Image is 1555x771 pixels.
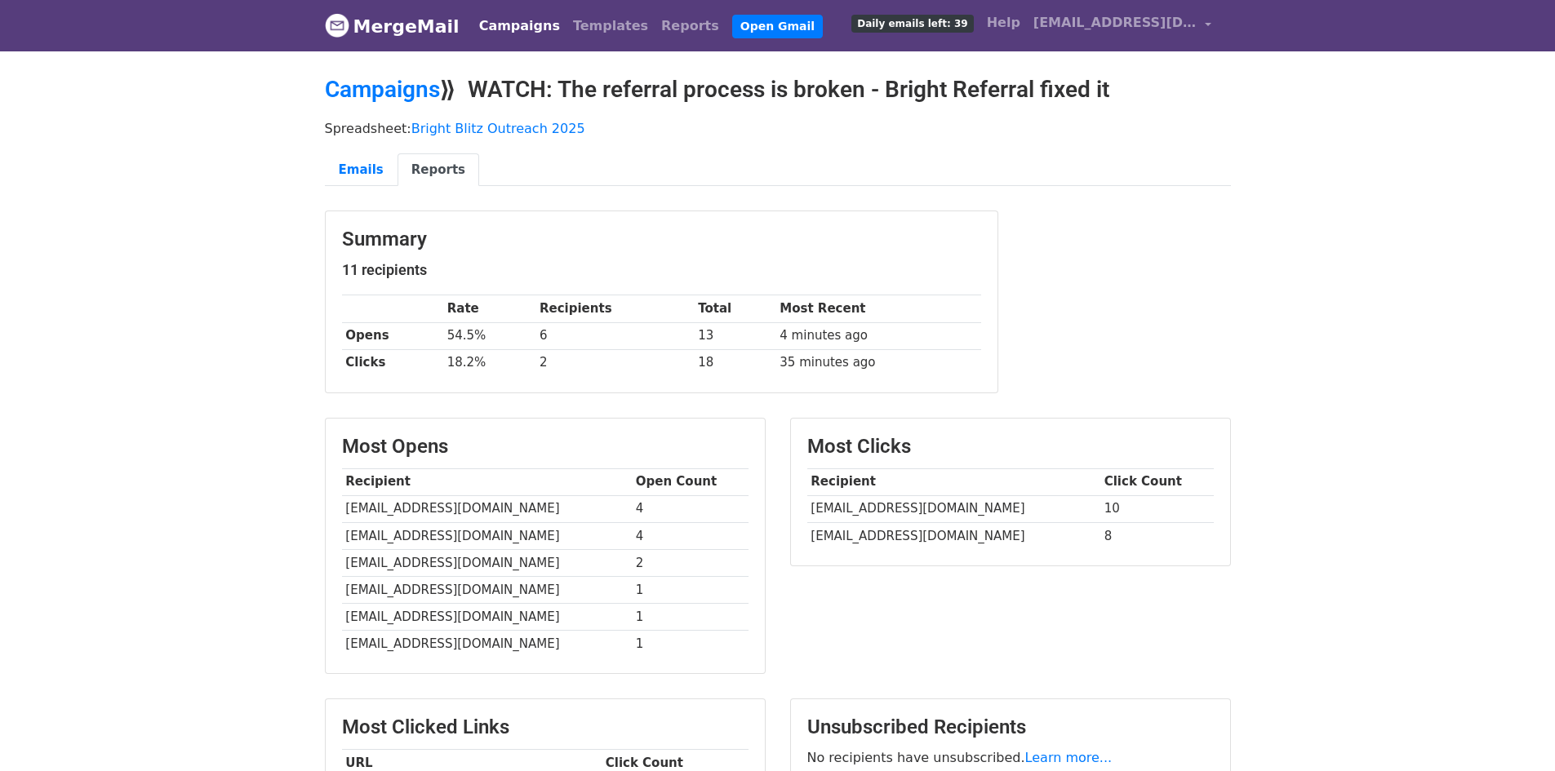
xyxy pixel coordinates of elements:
[342,522,632,549] td: [EMAIL_ADDRESS][DOMAIN_NAME]
[632,495,749,522] td: 4
[325,153,398,187] a: Emails
[632,631,749,658] td: 1
[1100,495,1214,522] td: 10
[342,716,749,739] h3: Most Clicked Links
[342,349,443,376] th: Clicks
[443,322,535,349] td: 54.5%
[807,749,1214,766] p: No recipients have unsubscribed.
[776,322,981,349] td: 4 minutes ago
[342,435,749,459] h3: Most Opens
[1100,522,1214,549] td: 8
[694,295,775,322] th: Total
[632,604,749,631] td: 1
[325,76,440,103] a: Campaigns
[776,349,981,376] td: 35 minutes ago
[632,576,749,603] td: 1
[535,349,694,376] td: 2
[398,153,479,187] a: Reports
[807,435,1214,459] h3: Most Clicks
[807,468,1100,495] th: Recipient
[776,295,981,322] th: Most Recent
[535,322,694,349] td: 6
[342,261,981,279] h5: 11 recipients
[632,522,749,549] td: 4
[655,10,726,42] a: Reports
[443,295,535,322] th: Rate
[566,10,655,42] a: Templates
[535,295,694,322] th: Recipients
[443,349,535,376] td: 18.2%
[342,576,632,603] td: [EMAIL_ADDRESS][DOMAIN_NAME]
[732,15,823,38] a: Open Gmail
[325,120,1231,137] p: Spreadsheet:
[342,322,443,349] th: Opens
[1025,750,1113,765] a: Learn more...
[807,522,1100,549] td: [EMAIL_ADDRESS][DOMAIN_NAME]
[325,9,460,43] a: MergeMail
[342,549,632,576] td: [EMAIL_ADDRESS][DOMAIN_NAME]
[851,15,973,33] span: Daily emails left: 39
[473,10,566,42] a: Campaigns
[342,468,632,495] th: Recipient
[807,716,1214,739] h3: Unsubscribed Recipients
[694,322,775,349] td: 13
[980,7,1027,39] a: Help
[632,468,749,495] th: Open Count
[1100,468,1214,495] th: Click Count
[342,495,632,522] td: [EMAIL_ADDRESS][DOMAIN_NAME]
[1473,693,1555,771] iframe: Chat Widget
[845,7,980,39] a: Daily emails left: 39
[325,13,349,38] img: MergeMail logo
[1033,13,1197,33] span: [EMAIL_ADDRESS][DOMAIN_NAME]
[411,121,585,136] a: Bright Blitz Outreach 2025
[1027,7,1218,45] a: [EMAIL_ADDRESS][DOMAIN_NAME]
[807,495,1100,522] td: [EMAIL_ADDRESS][DOMAIN_NAME]
[342,228,981,251] h3: Summary
[694,349,775,376] td: 18
[632,549,749,576] td: 2
[342,631,632,658] td: [EMAIL_ADDRESS][DOMAIN_NAME]
[325,76,1231,104] h2: ⟫ WATCH: The referral process is broken - Bright Referral fixed it
[342,604,632,631] td: [EMAIL_ADDRESS][DOMAIN_NAME]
